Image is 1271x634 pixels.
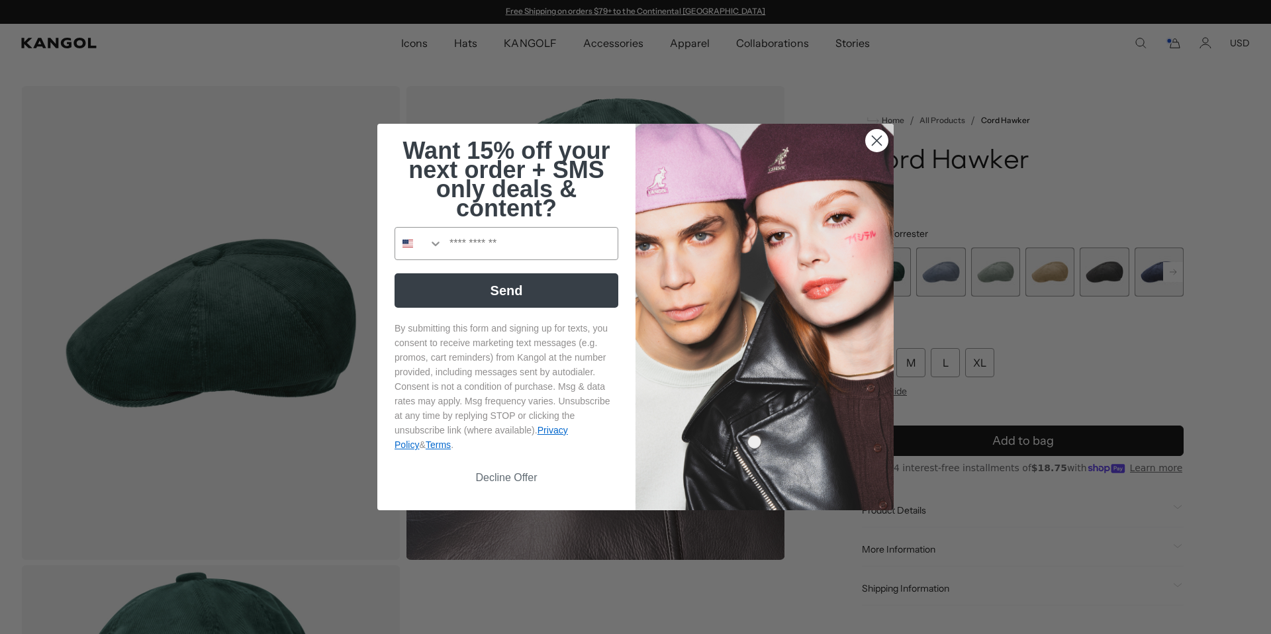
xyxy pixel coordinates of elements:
[395,465,618,490] button: Decline Offer
[443,228,618,259] input: Phone Number
[402,137,610,222] span: Want 15% off your next order + SMS only deals & content?
[395,321,618,452] p: By submitting this form and signing up for texts, you consent to receive marketing text messages ...
[426,439,451,450] a: Terms
[395,273,618,308] button: Send
[402,238,413,249] img: United States
[395,228,443,259] button: Search Countries
[865,129,888,152] button: Close dialog
[635,124,894,510] img: 4fd34567-b031-494e-b820-426212470989.jpeg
